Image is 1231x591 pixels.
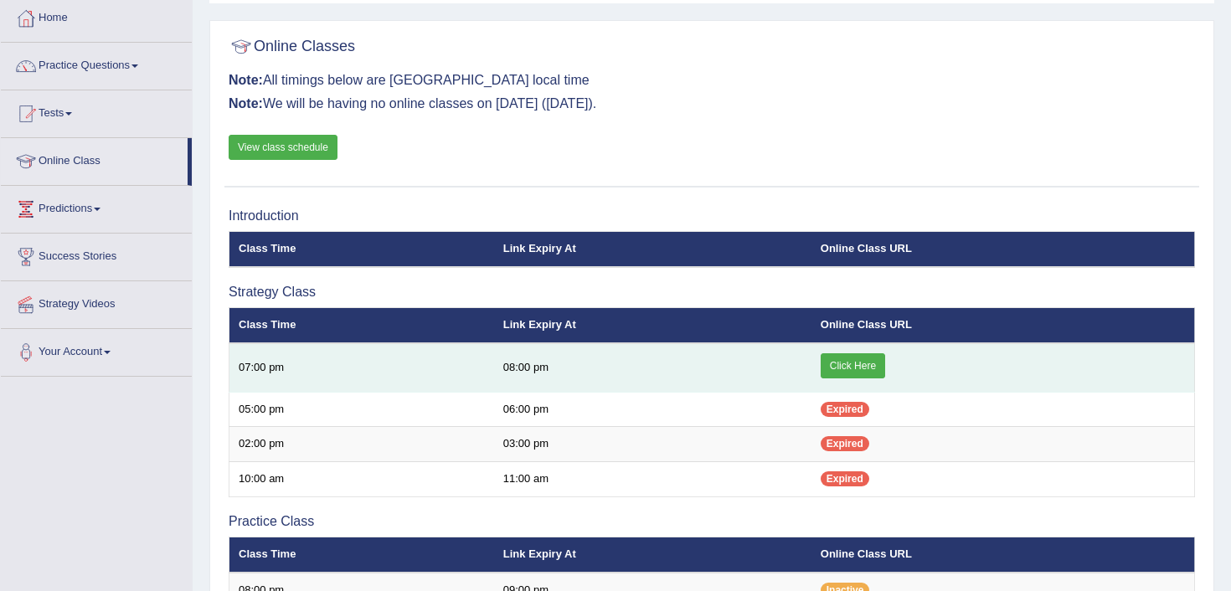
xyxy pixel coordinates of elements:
[494,461,811,496] td: 11:00 am
[494,537,811,573] th: Link Expiry At
[821,436,869,451] span: Expired
[229,232,494,267] th: Class Time
[1,234,192,275] a: Success Stories
[1,43,192,85] a: Practice Questions
[494,308,811,343] th: Link Expiry At
[229,73,263,87] b: Note:
[229,343,494,393] td: 07:00 pm
[229,427,494,462] td: 02:00 pm
[1,329,192,371] a: Your Account
[494,392,811,427] td: 06:00 pm
[494,232,811,267] th: Link Expiry At
[229,392,494,427] td: 05:00 pm
[1,281,192,323] a: Strategy Videos
[1,186,192,228] a: Predictions
[494,343,811,393] td: 08:00 pm
[229,135,337,160] a: View class schedule
[811,232,1195,267] th: Online Class URL
[1,90,192,132] a: Tests
[229,537,494,573] th: Class Time
[229,285,1195,300] h3: Strategy Class
[229,34,355,59] h2: Online Classes
[821,402,869,417] span: Expired
[229,73,1195,88] h3: All timings below are [GEOGRAPHIC_DATA] local time
[821,471,869,486] span: Expired
[494,427,811,462] td: 03:00 pm
[821,353,885,378] a: Click Here
[229,308,494,343] th: Class Time
[229,96,1195,111] h3: We will be having no online classes on [DATE] ([DATE]).
[229,461,494,496] td: 10:00 am
[1,138,188,180] a: Online Class
[229,96,263,110] b: Note:
[811,308,1195,343] th: Online Class URL
[229,208,1195,224] h3: Introduction
[811,537,1195,573] th: Online Class URL
[229,514,1195,529] h3: Practice Class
